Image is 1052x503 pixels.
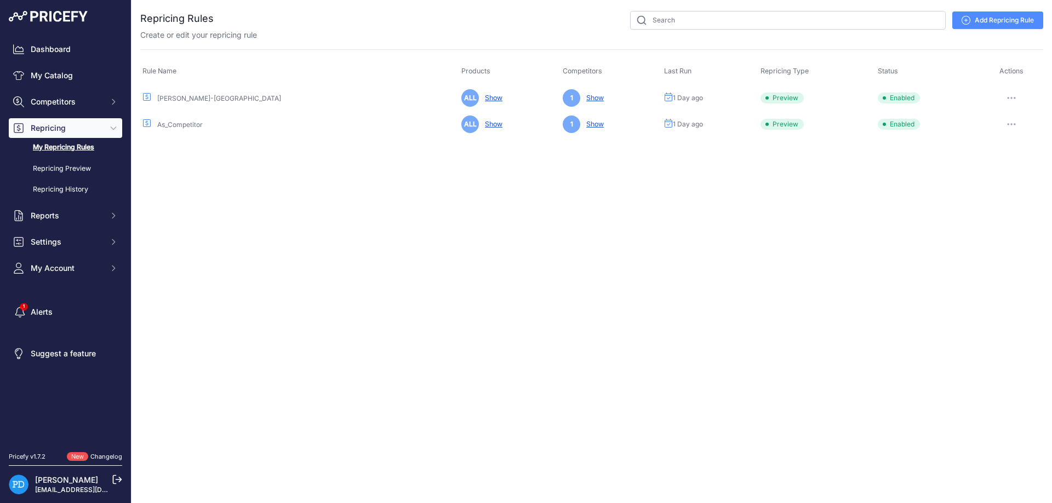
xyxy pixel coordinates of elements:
div: Pricefy v1.7.2 [9,452,45,461]
button: Reports [9,206,122,226]
a: Repricing History [9,180,122,199]
a: Show [481,120,502,128]
p: Create or edit your repricing rule [140,30,257,41]
a: My Catalog [9,66,122,85]
span: Products [461,67,490,75]
input: Search [630,11,946,30]
a: Repricing Preview [9,159,122,178]
span: 1 Day ago [673,94,703,102]
a: Show [481,94,502,102]
span: Last Run [664,67,691,75]
span: Preview [761,92,804,103]
span: Competitors [31,96,102,107]
span: 1 [563,115,580,133]
span: Settings [31,236,102,247]
a: Show [582,120,604,128]
a: Suggest a feature [9,344,122,363]
span: Enabled [878,119,920,130]
img: Pricefy Logo [9,11,88,22]
span: New [67,452,88,461]
a: Add Repricing Rule [952,11,1043,29]
span: ALL [461,89,479,107]
h2: Repricing Rules [140,11,214,26]
a: Changelog [90,453,122,460]
a: Dashboard [9,39,122,59]
a: Show [582,94,604,102]
a: As_Competitor [157,120,203,129]
span: Competitors [563,67,602,75]
span: Status [878,67,898,75]
span: Repricing [31,123,102,134]
span: Actions [999,67,1024,75]
a: [EMAIL_ADDRESS][DOMAIN_NAME] [35,485,150,494]
button: Repricing [9,118,122,138]
span: Preview [761,119,804,130]
a: My Repricing Rules [9,138,122,157]
button: My Account [9,258,122,278]
span: My Account [31,263,102,274]
button: Settings [9,232,122,252]
a: [PERSON_NAME]-[GEOGRAPHIC_DATA] [157,94,281,102]
span: 1 [563,89,580,107]
span: Enabled [878,92,920,103]
span: 1 Day ago [673,120,703,129]
nav: Sidebar [9,39,122,439]
button: Competitors [9,92,122,112]
span: Reports [31,210,102,221]
span: Repricing Type [761,67,809,75]
span: ALL [461,115,479,133]
a: [PERSON_NAME] [35,475,98,484]
a: Alerts [9,302,122,322]
span: Rule Name [142,67,176,75]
